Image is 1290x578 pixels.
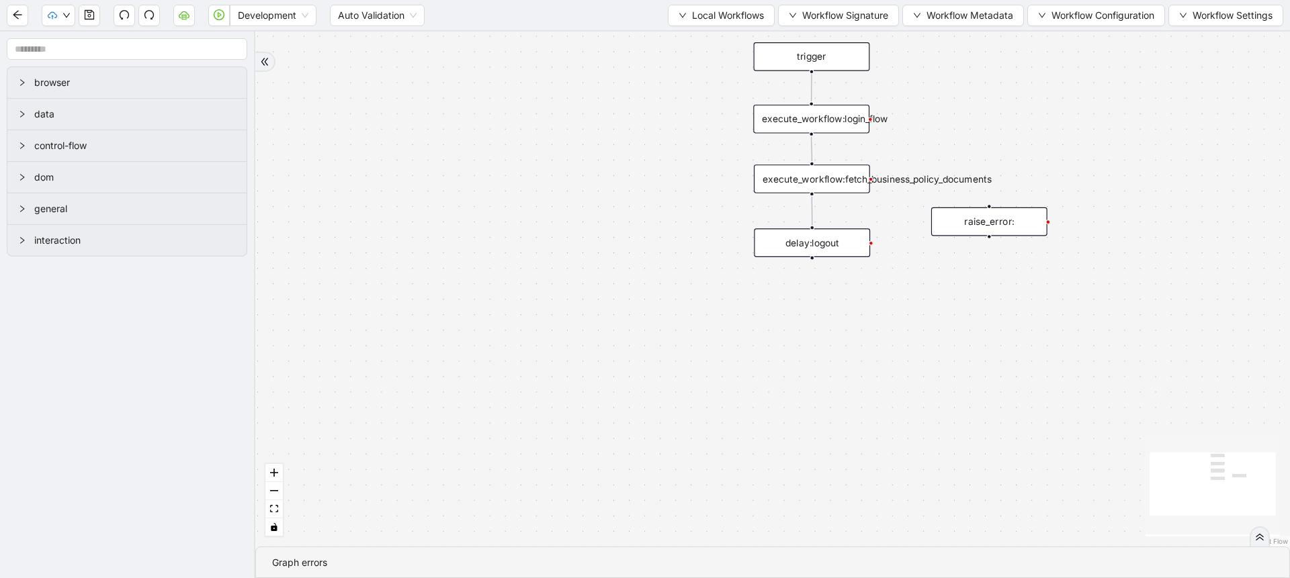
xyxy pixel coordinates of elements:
[18,205,26,213] span: right
[12,9,23,20] span: arrow-left
[84,9,95,20] span: save
[173,5,195,26] button: cloud-server
[753,105,869,134] div: execute_workflow:login_flow
[1051,8,1154,23] span: Workflow Configuration
[931,207,1047,236] div: raise_error:
[7,67,247,98] div: browser
[1038,11,1046,19] span: down
[34,107,236,122] span: data
[179,9,189,20] span: cloud-server
[42,5,75,26] button: cloud-uploaddown
[980,248,999,267] span: plus-circle
[144,9,155,20] span: redo
[62,11,71,19] span: down
[902,5,1024,26] button: downWorkflow Metadata
[114,5,135,26] button: undo
[34,233,236,248] span: interaction
[692,8,764,23] span: Local Workflows
[208,5,230,26] button: play-circle
[789,11,797,19] span: down
[1253,537,1288,545] a: React Flow attribution
[754,42,870,71] div: trigger
[7,193,247,224] div: general
[7,225,247,256] div: interaction
[7,5,28,26] button: arrow-left
[265,500,283,518] button: fit view
[238,5,308,26] span: Development
[1168,5,1283,26] button: downWorkflow Settings
[7,99,247,130] div: data
[1027,5,1165,26] button: downWorkflow Configuration
[679,11,687,19] span: down
[18,110,26,118] span: right
[802,8,888,23] span: Workflow Signature
[265,518,283,536] button: toggle interactivity
[18,173,26,181] span: right
[754,164,870,193] div: execute_workflow:fetch_business_policy_documents
[931,207,1047,236] div: raise_error:plus-circle
[265,464,283,482] button: zoom in
[913,11,921,19] span: down
[754,228,870,257] div: delay:logout
[7,162,247,193] div: dom
[265,482,283,500] button: zoom out
[34,75,236,90] span: browser
[119,9,130,20] span: undo
[7,130,247,161] div: control-flow
[34,170,236,185] span: dom
[927,8,1013,23] span: Workflow Metadata
[138,5,160,26] button: redo
[802,269,822,288] span: plus-circle
[79,5,100,26] button: save
[48,11,57,20] span: cloud-upload
[18,79,26,87] span: right
[1255,532,1264,542] span: double-right
[18,236,26,244] span: right
[214,9,224,20] span: play-circle
[272,555,1273,570] div: Graph errors
[1179,11,1187,19] span: down
[1193,8,1273,23] span: Workflow Settings
[754,228,870,257] div: delay:logoutplus-circle
[18,142,26,150] span: right
[34,138,236,153] span: control-flow
[260,57,269,66] span: double-right
[338,5,417,26] span: Auto Validation
[668,5,775,26] button: downLocal Workflows
[34,201,236,216] span: general
[778,5,899,26] button: downWorkflow Signature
